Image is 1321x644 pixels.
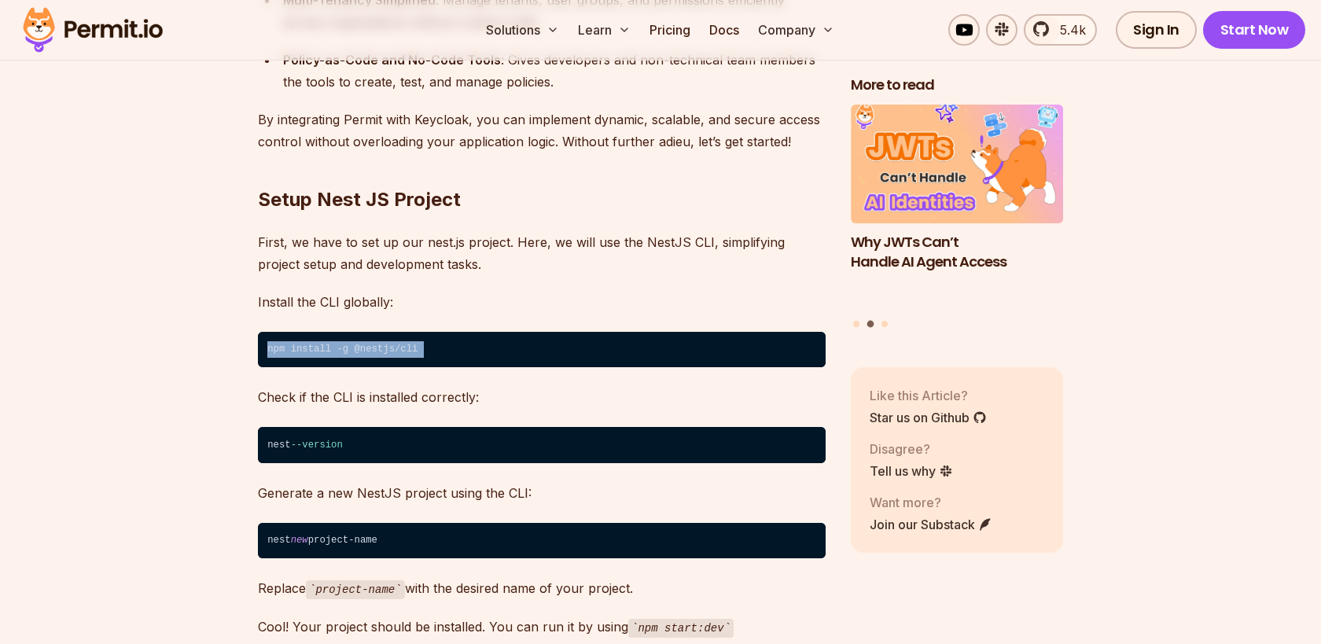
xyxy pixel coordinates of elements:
code: nest project-name [258,523,826,559]
code: npm install -g @nestjs/cli [258,332,826,368]
a: 5.4k [1024,14,1097,46]
p: Install the CLI globally: [258,291,826,313]
button: Go to slide 2 [867,321,874,328]
code: nest [258,427,826,463]
img: Why JWTs Can’t Handle AI Agent Access [851,105,1063,224]
strong: Policy-as-Code and No-Code Tools [283,52,501,68]
button: Learn [572,14,637,46]
a: Docs [703,14,745,46]
button: Solutions [480,14,565,46]
button: Company [752,14,841,46]
li: 2 of 3 [851,105,1063,311]
span: new [291,535,308,546]
button: Go to slide 1 [853,321,859,327]
div: Posts [851,105,1063,330]
a: Start Now [1203,11,1306,49]
a: Tell us why [870,462,953,480]
p: Replace with the desired name of your project. [258,577,826,600]
p: Want more? [870,493,992,512]
img: Permit logo [16,3,170,57]
p: Like this Article? [870,386,987,405]
div: : Gives developers and non-technical team members the tools to create, test, and manage policies. [283,49,826,93]
button: Go to slide 3 [881,321,888,327]
a: Why JWTs Can’t Handle AI Agent AccessWhy JWTs Can’t Handle AI Agent Access [851,105,1063,311]
span: --version [291,440,343,451]
p: By integrating Permit with Keycloak, you can implement dynamic, scalable, and secure access contr... [258,109,826,153]
a: Star us on Github [870,408,987,427]
h3: Why JWTs Can’t Handle AI Agent Access [851,233,1063,272]
code: project-name [306,580,405,599]
p: Cool! Your project should be installed. You can run it by using [258,616,826,638]
a: Pricing [643,14,697,46]
h2: More to read [851,75,1063,95]
p: First, we have to set up our nest.js project. Here, we will use the NestJS CLI, simplifying proje... [258,231,826,275]
a: Sign In [1116,11,1197,49]
p: Check if the CLI is installed correctly: [258,386,826,408]
code: npm start:dev [628,619,734,638]
p: Generate a new NestJS project using the CLI: [258,482,826,504]
span: 5.4k [1051,20,1086,39]
a: Join our Substack [870,515,992,534]
p: Disagree? [870,440,953,458]
h2: Setup Nest JS Project [258,124,826,212]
